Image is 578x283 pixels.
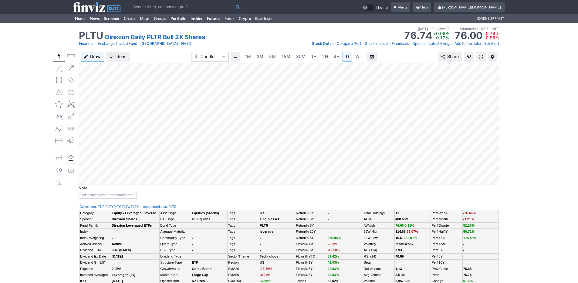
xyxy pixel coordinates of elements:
[363,266,394,272] td: Rel Volume
[362,41,364,47] span: •
[260,255,278,258] b: Technology
[433,31,445,36] span: +0.09
[479,27,480,31] span: •
[65,50,77,62] button: Measure
[79,272,111,278] td: Inverse/Leveraged
[463,242,465,246] b: -
[178,41,181,47] span: •
[192,267,211,271] b: Core / Blend
[260,279,271,283] span: 54.99%
[346,54,349,59] span: D
[337,41,362,46] span: Compare Perf.
[295,210,327,216] td: Return% 1Y
[442,5,501,9] span: [PERSON_NAME][DOMAIN_NAME]
[446,35,449,40] span: %
[395,224,404,227] span: 76.66
[431,241,462,247] td: Perf Year
[192,255,193,258] b: -
[395,243,413,246] small: 13.35% 8.24%
[426,41,428,47] span: •
[53,152,65,164] button: Drawing mode: Single
[112,230,113,233] b: -
[429,41,451,47] a: Latest Filings
[112,224,152,227] b: Direxion Leveraged ETFs
[363,229,394,235] td: 52W High
[334,54,340,59] span: 4H
[295,229,327,235] td: Return% 10Y
[260,224,268,227] a: PLTR
[269,54,276,59] span: 5M
[192,261,198,264] b: ETF
[389,41,391,47] span: •
[112,267,121,271] b: 0.95%
[463,248,465,252] b: -
[455,41,481,47] a: Add to Portfolio
[81,52,104,62] button: Draw
[328,279,338,283] b: 32,029
[53,135,65,147] button: Position
[429,27,431,31] span: •
[328,242,338,246] span: -0.29%
[447,54,459,60] span: Share
[431,272,462,278] td: Price
[431,235,462,241] td: Perf YTD
[106,52,130,62] button: Ideas
[309,52,319,62] a: 1H
[367,52,377,62] button: Range
[488,52,497,62] button: Chart Settings
[227,241,259,247] td: Tags
[328,224,329,227] b: -
[192,248,193,252] b: -
[363,253,394,259] td: RSI (14)
[391,2,410,12] a: Alerts
[279,52,293,62] a: 15M
[334,41,336,47] span: •
[192,279,205,283] b: No / Yes
[404,236,417,240] span: 362.01%
[254,52,266,62] a: 3M
[395,255,404,258] b: 40.89
[237,14,253,23] a: Crypto
[138,14,152,23] a: Maps
[98,41,137,47] a: Exchange Traded Fund
[112,255,123,258] a: [DATE]
[328,230,329,233] b: -
[482,41,484,47] span: •
[413,2,431,12] a: Help
[88,14,102,23] a: News
[53,74,65,86] button: Rectangle
[395,236,417,240] b: 16.61
[328,211,329,215] b: -
[322,54,328,59] span: 2H
[227,222,259,228] td: Tags
[295,235,327,241] td: Return% SI
[201,54,219,60] span: Candle
[160,266,191,272] td: Growth/Value
[260,236,261,240] b: -
[79,216,111,222] td: Sponsor
[222,14,237,23] a: Forex
[260,273,270,277] span: -0.64%
[328,236,341,240] span: 375.98%
[192,273,208,277] b: Large Cap
[227,210,259,216] td: Tags
[353,52,362,62] a: W
[192,217,210,221] b: US Equities
[65,152,77,164] button: Drawings Autosave: On
[434,2,505,12] a: [PERSON_NAME][DOMAIN_NAME]
[331,52,342,62] a: 4H
[169,205,176,209] a: PLTD
[412,41,425,47] a: Options
[464,52,474,62] button: Explore new features
[105,205,113,209] a: PLTR
[98,205,105,209] a: PTIR
[343,52,352,62] a: D
[463,261,465,264] b: -
[253,14,275,23] a: Backtests
[463,236,476,240] span: 175.45%
[65,135,77,147] button: Anchored VWAP
[395,248,402,252] b: 7.93
[484,35,495,40] span: -0.96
